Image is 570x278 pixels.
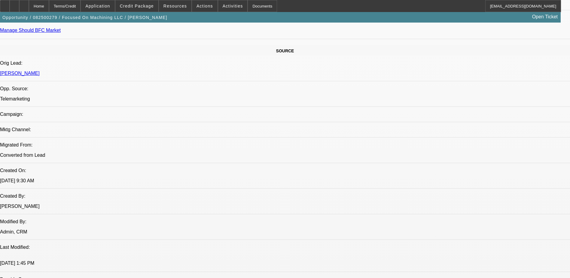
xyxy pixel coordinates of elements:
[223,4,243,8] span: Activities
[276,48,294,53] span: SOURCE
[115,0,158,12] button: Credit Package
[85,4,110,8] span: Application
[2,15,167,20] span: Opportunity / 082500279 / Focused On Machining LLC / [PERSON_NAME]
[218,0,248,12] button: Activities
[163,4,187,8] span: Resources
[197,4,213,8] span: Actions
[530,12,560,22] a: Open Ticket
[81,0,114,12] button: Application
[159,0,191,12] button: Resources
[192,0,218,12] button: Actions
[120,4,154,8] span: Credit Package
